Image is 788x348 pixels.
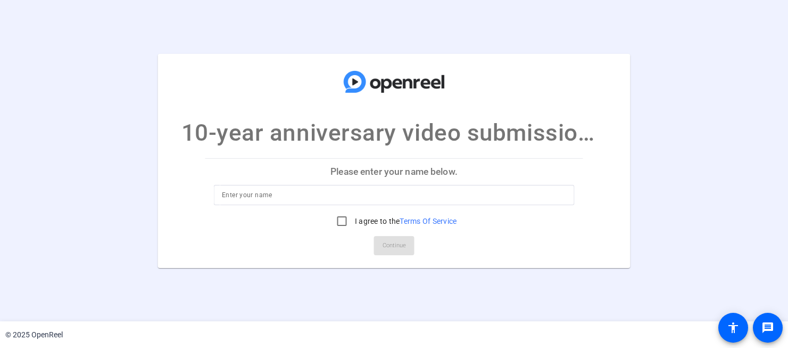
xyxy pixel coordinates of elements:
[222,189,566,201] input: Enter your name
[761,321,774,334] mat-icon: message
[353,216,457,226] label: I agree to the
[341,64,447,99] img: company-logo
[400,217,457,225] a: Terms Of Service
[5,329,63,341] div: © 2025 OpenReel
[727,321,740,334] mat-icon: accessibility
[181,115,607,150] p: 10-year anniversary video submission (2024)
[205,159,583,184] p: Please enter your name below.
